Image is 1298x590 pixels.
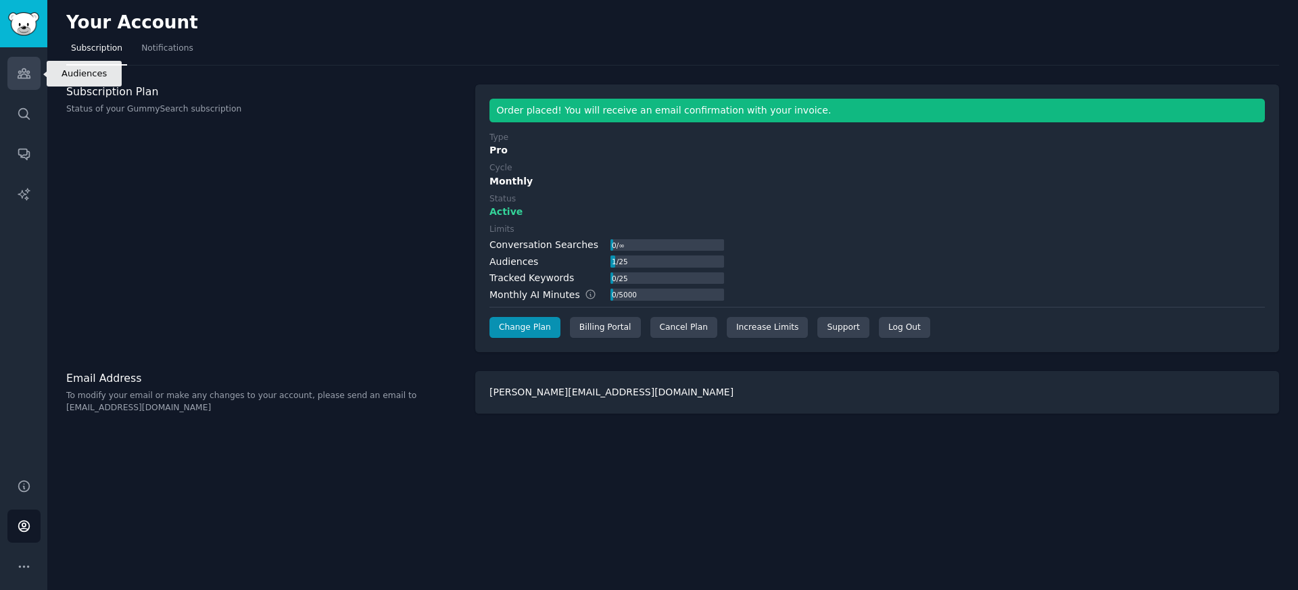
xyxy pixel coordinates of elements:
a: Increase Limits [727,317,809,339]
p: To modify your email or make any changes to your account, please send an email to [EMAIL_ADDRESS]... [66,390,461,414]
div: 1 / 25 [610,255,629,268]
img: GummySearch logo [8,12,39,36]
div: Log Out [879,317,930,339]
a: Support [817,317,869,339]
div: Conversation Searches [489,238,598,252]
div: Monthly [489,174,1265,189]
div: Tracked Keywords [489,271,574,285]
h2: Your Account [66,12,198,34]
div: Order placed! You will receive an email confirmation with your invoice. [489,99,1265,122]
span: Notifications [141,43,193,55]
div: 0 / 5000 [610,289,638,301]
h3: Subscription Plan [66,84,461,99]
a: Subscription [66,38,127,66]
span: Active [489,205,523,219]
div: Cycle [489,162,512,174]
div: Pro [489,143,1265,157]
div: 0 / ∞ [610,239,625,251]
a: Change Plan [489,317,560,339]
div: Billing Portal [570,317,641,339]
div: Audiences [489,255,538,269]
h3: Email Address [66,371,461,385]
p: Status of your GummySearch subscription [66,103,461,116]
a: Notifications [137,38,198,66]
div: 0 / 25 [610,272,629,285]
div: Cancel Plan [650,317,717,339]
div: Status [489,193,516,205]
span: Subscription [71,43,122,55]
div: Type [489,132,508,144]
div: [PERSON_NAME][EMAIL_ADDRESS][DOMAIN_NAME] [475,371,1279,414]
div: Limits [489,224,514,236]
div: Monthly AI Minutes [489,288,610,302]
